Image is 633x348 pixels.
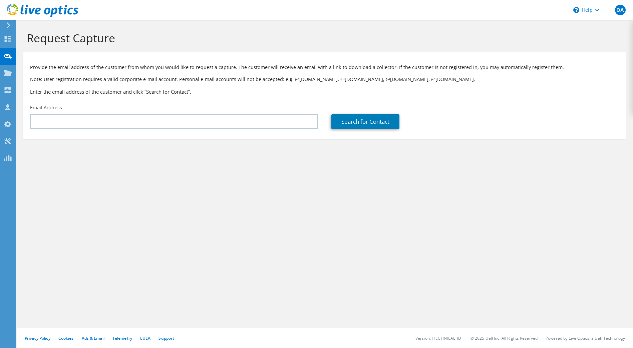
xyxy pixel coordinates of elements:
[30,64,620,71] p: Provide the email address of the customer from whom you would like to request a capture. The cust...
[25,335,50,341] a: Privacy Policy
[30,88,620,95] h3: Enter the email address of the customer and click “Search for Contact”.
[58,335,74,341] a: Cookies
[30,76,620,83] p: Note: User registration requires a valid corporate e-mail account. Personal e-mail accounts will ...
[159,335,174,341] a: Support
[112,335,132,341] a: Telemetry
[27,31,620,45] h1: Request Capture
[415,335,462,341] li: Version: [TECHNICAL_ID]
[30,104,62,111] label: Email Address
[573,7,579,13] svg: \n
[615,5,626,15] span: DA
[140,335,150,341] a: EULA
[470,335,538,341] li: © 2025 Dell Inc. All Rights Reserved
[82,335,104,341] a: Ads & Email
[331,114,399,129] a: Search for Contact
[546,335,625,341] li: Powered by Live Optics, a Dell Technology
